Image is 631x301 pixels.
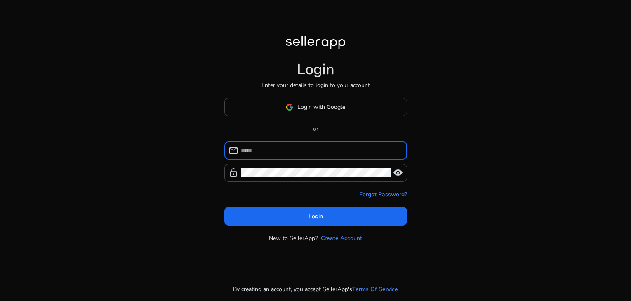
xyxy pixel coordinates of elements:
a: Forgot Password? [359,190,407,199]
span: mail [228,146,238,155]
p: New to SellerApp? [269,234,318,242]
p: Enter your details to login to your account [261,81,370,89]
span: visibility [393,168,403,178]
span: lock [228,168,238,178]
img: google-logo.svg [286,103,293,111]
a: Terms Of Service [352,285,398,294]
h1: Login [297,61,334,78]
button: Login with Google [224,98,407,116]
button: Login [224,207,407,226]
span: Login [308,212,323,221]
p: or [224,125,407,133]
a: Create Account [321,234,362,242]
span: Login with Google [297,103,345,111]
